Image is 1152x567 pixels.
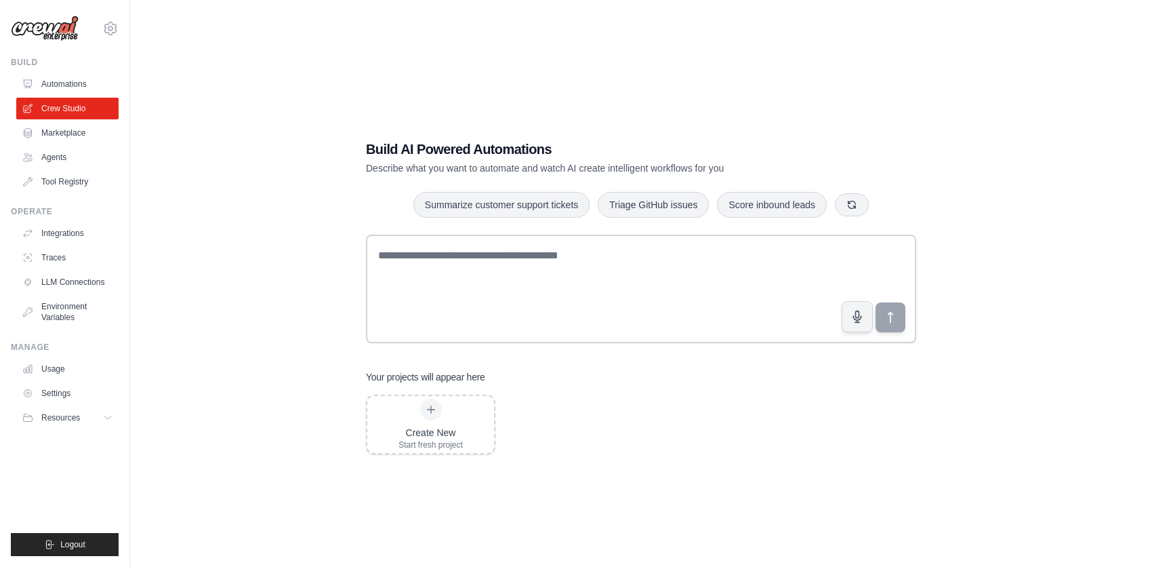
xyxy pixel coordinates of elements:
a: Traces [16,247,119,269]
div: Start fresh project [398,439,463,450]
button: Click to speak your automation idea [842,301,873,332]
a: Crew Studio [16,98,119,119]
button: Resources [16,407,119,429]
button: Summarize customer support tickets [413,192,590,218]
div: Create New [398,426,463,439]
a: Tool Registry [16,171,119,193]
span: Logout [60,539,85,550]
a: Usage [16,358,119,380]
button: Get new suggestions [835,193,869,216]
div: Operate [11,206,119,217]
h1: Build AI Powered Automations [366,140,821,159]
img: Logo [11,16,79,41]
a: Agents [16,146,119,168]
button: Score inbound leads [717,192,827,218]
a: Environment Variables [16,296,119,328]
a: Settings [16,383,119,404]
button: Logout [11,533,119,556]
button: Triage GitHub issues [598,192,709,218]
a: Marketplace [16,122,119,144]
h3: Your projects will appear here [366,370,485,384]
div: Build [11,57,119,68]
a: LLM Connections [16,271,119,293]
a: Automations [16,73,119,95]
span: Resources [41,412,80,423]
a: Integrations [16,222,119,244]
p: Describe what you want to automate and watch AI create intelligent workflows for you [366,161,821,175]
div: Manage [11,342,119,353]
